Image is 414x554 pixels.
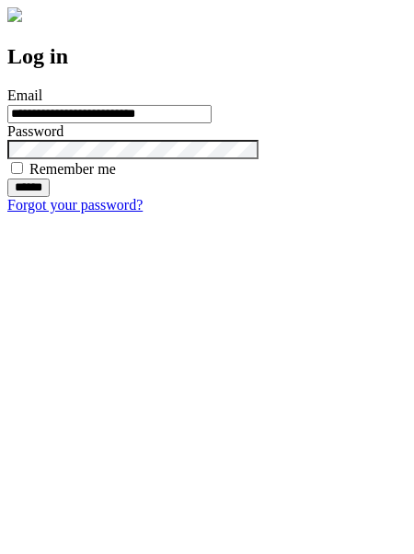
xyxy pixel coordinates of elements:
[7,197,143,213] a: Forgot your password?
[7,44,407,69] h2: Log in
[7,7,22,22] img: logo-4e3dc11c47720685a147b03b5a06dd966a58ff35d612b21f08c02c0306f2b779.png
[7,123,63,139] label: Password
[7,87,42,103] label: Email
[29,161,116,177] label: Remember me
